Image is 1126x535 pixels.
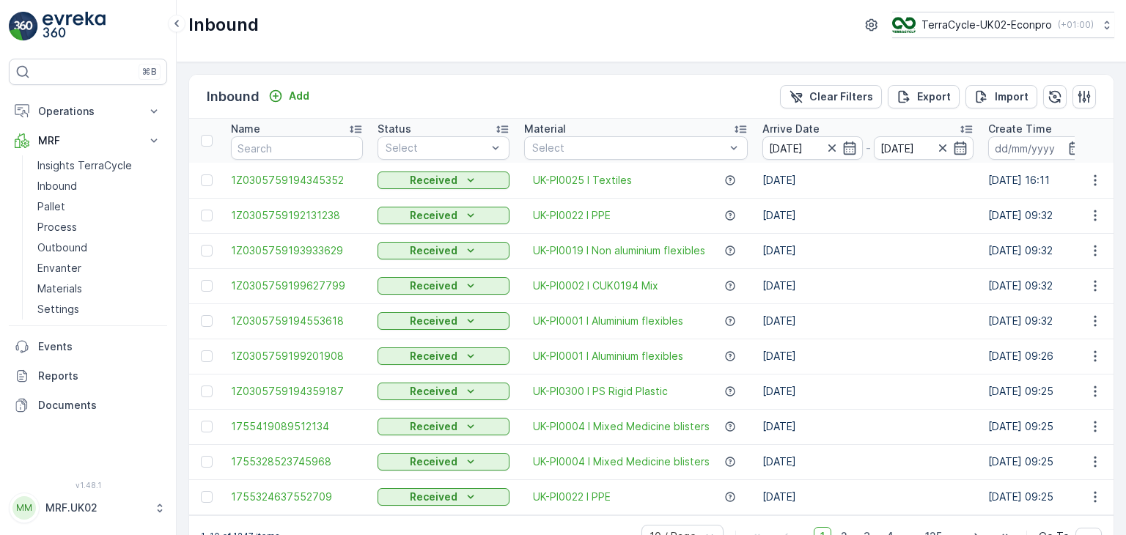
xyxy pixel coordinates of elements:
[201,421,213,432] div: Toggle Row Selected
[378,453,509,471] button: Received
[809,89,873,104] p: Clear Filters
[9,97,167,126] button: Operations
[201,245,213,257] div: Toggle Row Selected
[231,208,363,223] a: 1Z0305759192131238
[533,454,710,469] a: UK-PI0004 I Mixed Medicine blisters
[386,141,487,155] p: Select
[410,384,457,399] p: Received
[378,242,509,259] button: Received
[38,398,161,413] p: Documents
[533,173,632,188] a: UK-PI0025 I Textiles
[37,220,77,235] p: Process
[37,240,87,255] p: Outbound
[378,122,411,136] p: Status
[38,339,161,354] p: Events
[201,491,213,503] div: Toggle Row Selected
[38,104,138,119] p: Operations
[32,237,167,258] a: Outbound
[378,277,509,295] button: Received
[892,17,916,33] img: terracycle_logo_wKaHoWT.png
[9,481,167,490] span: v 1.48.1
[32,196,167,217] a: Pallet
[533,490,611,504] a: UK-PI0022 I PPE
[378,418,509,435] button: Received
[755,163,981,198] td: [DATE]
[921,18,1052,32] p: TerraCycle-UK02-Econpro
[762,122,820,136] p: Arrive Date
[9,126,167,155] button: MRF
[37,199,65,214] p: Pallet
[37,302,79,317] p: Settings
[231,419,363,434] span: 1755419089512134
[755,233,981,268] td: [DATE]
[533,384,668,399] a: UK-PI0300 I PS Rigid Plastic
[755,268,981,303] td: [DATE]
[45,501,147,515] p: MRF.UK02
[755,303,981,339] td: [DATE]
[32,155,167,176] a: Insights TerraCycle
[231,136,363,160] input: Search
[9,492,167,523] button: MMMRF.UK02
[533,208,611,223] span: UK-PI0022 I PPE
[289,89,309,103] p: Add
[533,278,658,293] span: UK-PI0002 I CUK0194 Mix
[780,85,882,108] button: Clear Filters
[995,89,1029,104] p: Import
[410,208,457,223] p: Received
[9,391,167,420] a: Documents
[888,85,960,108] button: Export
[866,139,871,157] p: -
[231,349,363,364] span: 1Z0305759199201908
[410,349,457,364] p: Received
[142,66,157,78] p: ⌘B
[231,314,363,328] a: 1Z0305759194553618
[378,347,509,365] button: Received
[231,384,363,399] span: 1Z0305759194359187
[262,87,315,105] button: Add
[533,314,683,328] span: UK-PI0001 I Aluminium flexibles
[378,312,509,330] button: Received
[37,281,82,296] p: Materials
[231,490,363,504] a: 1755324637552709
[32,278,167,299] a: Materials
[410,173,457,188] p: Received
[9,332,167,361] a: Events
[965,85,1037,108] button: Import
[12,496,36,520] div: MM
[378,488,509,506] button: Received
[38,369,161,383] p: Reports
[231,454,363,469] span: 1755328523745968
[231,173,363,188] a: 1Z0305759194345352
[988,136,1089,160] input: dd/mm/yyyy
[201,385,213,397] div: Toggle Row Selected
[533,419,710,434] a: UK-PI0004 I Mixed Medicine blisters
[533,243,705,258] a: UK-PI0019 I Non aluminium flexibles
[533,349,683,364] a: UK-PI0001 I Aluminium flexibles
[378,207,509,224] button: Received
[37,261,81,276] p: Envanter
[231,278,363,293] a: 1Z0305759199627799
[1058,19,1094,31] p: ( +01:00 )
[755,339,981,374] td: [DATE]
[755,444,981,479] td: [DATE]
[755,374,981,409] td: [DATE]
[917,89,951,104] p: Export
[201,456,213,468] div: Toggle Row Selected
[410,490,457,504] p: Received
[207,86,260,107] p: Inbound
[410,314,457,328] p: Received
[988,122,1052,136] p: Create Time
[201,174,213,186] div: Toggle Row Selected
[231,122,260,136] p: Name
